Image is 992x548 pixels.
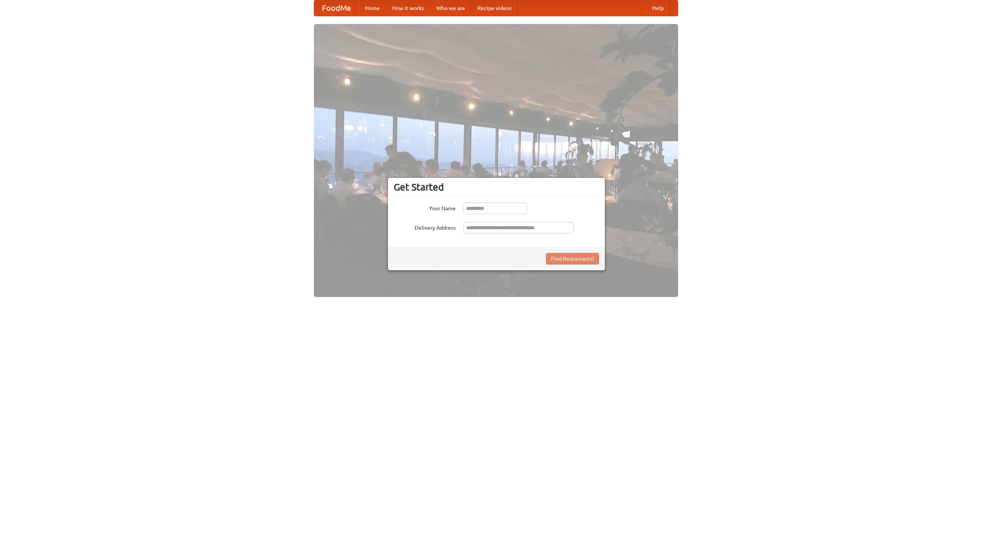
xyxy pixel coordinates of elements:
a: How it works [386,0,430,16]
h3: Get Started [394,181,599,193]
button: Find Restaurants! [546,253,599,265]
label: Delivery Address [394,222,456,232]
a: FoodMe [314,0,359,16]
a: Help [646,0,670,16]
a: Home [359,0,386,16]
a: Recipe videos [471,0,518,16]
a: Who we are [430,0,471,16]
label: Your Name [394,203,456,212]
